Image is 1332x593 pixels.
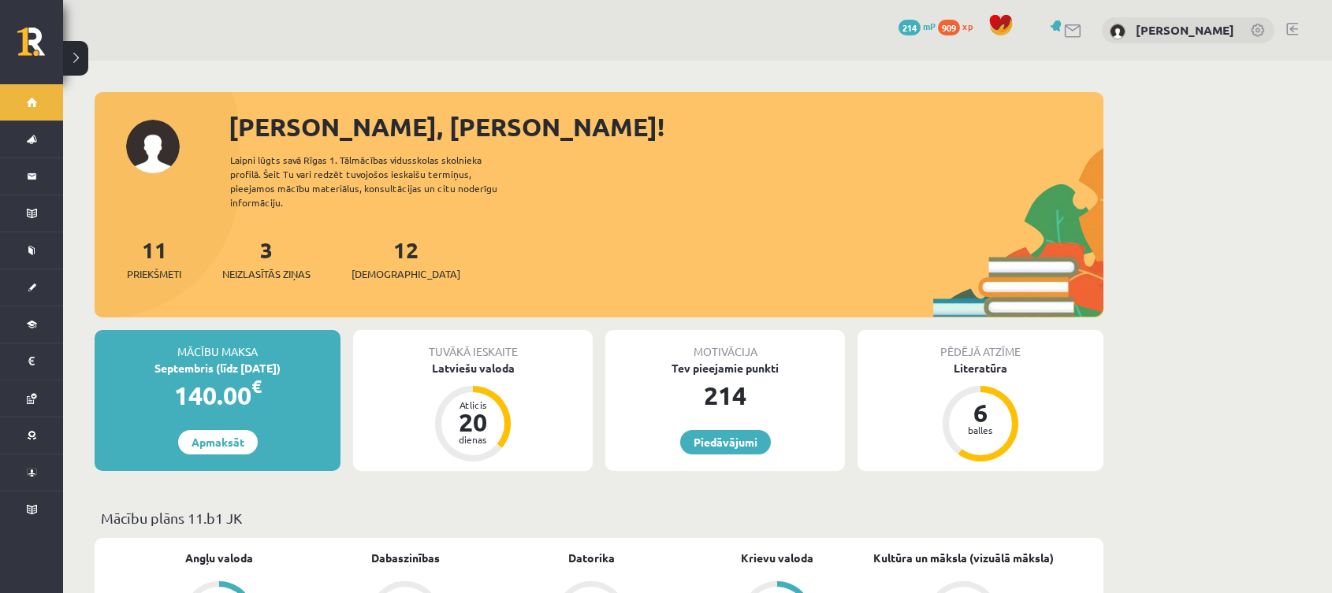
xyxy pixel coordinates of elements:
div: 214 [605,376,845,414]
div: Tev pieejamie punkti [605,360,845,376]
div: Atlicis [449,400,497,410]
a: Literatūra 6 balles [858,360,1103,464]
a: Angļu valoda [185,550,253,566]
a: 11Priekšmeti [127,235,181,282]
span: xp [962,20,973,32]
a: Piedāvājumi [680,430,771,454]
a: Dabaszinības [371,550,440,566]
span: 909 [938,20,960,35]
div: Motivācija [605,330,845,360]
p: Mācību plāns 11.b1 JK [101,507,1097,528]
span: Neizlasītās ziņas [222,266,311,282]
img: Aleks Cvetkovs [1110,24,1126,39]
div: Laipni lūgts savā Rīgas 1. Tālmācības vidusskolas skolnieka profilā. Šeit Tu vari redzēt tuvojošo... [230,153,525,209]
div: balles [957,425,1004,435]
span: [DEMOGRAPHIC_DATA] [352,266,460,282]
div: Tuvākā ieskaite [353,330,593,360]
div: [PERSON_NAME], [PERSON_NAME]! [229,108,1103,146]
div: Pēdējā atzīme [858,330,1103,360]
a: Datorika [568,550,615,566]
a: Apmaksāt [178,430,258,454]
a: 909 xp [938,20,980,32]
a: 214 mP [899,20,936,32]
a: [PERSON_NAME] [1136,22,1234,38]
span: 214 [899,20,921,35]
div: Mācību maksa [95,330,340,360]
a: 12[DEMOGRAPHIC_DATA] [352,235,460,282]
div: Literatūra [858,360,1103,376]
a: Rīgas 1. Tālmācības vidusskola [17,28,63,67]
a: Krievu valoda [741,550,813,566]
div: Latviešu valoda [353,360,593,376]
div: 20 [449,410,497,435]
span: mP [923,20,936,32]
div: 6 [957,400,1004,425]
a: 3Neizlasītās ziņas [222,235,311,282]
div: Septembris (līdz [DATE]) [95,360,340,376]
a: Kultūra un māksla (vizuālā māksla) [873,550,1054,566]
span: € [251,375,262,398]
a: Latviešu valoda Atlicis 20 dienas [353,360,593,464]
div: dienas [449,435,497,444]
span: Priekšmeti [127,266,181,282]
div: 140.00 [95,376,340,414]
